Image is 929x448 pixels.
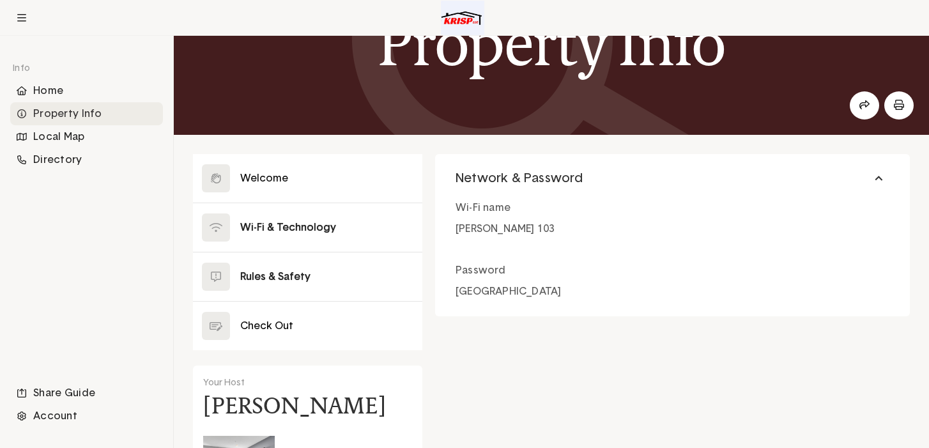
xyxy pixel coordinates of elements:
li: Navigation item [10,125,163,148]
div: Property Info [10,102,163,125]
li: Navigation item [10,79,163,102]
span: Your Host [203,378,245,387]
li: Navigation item [10,382,163,405]
div: Local Map [10,125,163,148]
li: Navigation item [10,405,163,428]
span: Network & Password [456,170,583,187]
h4: [PERSON_NAME] [203,396,386,416]
div: Directory [10,148,163,171]
p: Password [456,264,889,277]
p: [GEOGRAPHIC_DATA] [456,285,889,298]
h1: Property Info [378,10,725,78]
p: Wi-Fi name [456,201,889,215]
div: Account [10,405,163,428]
li: Navigation item [10,148,163,171]
button: Network & Password [435,154,910,203]
div: Home [10,79,163,102]
li: Navigation item [10,102,163,125]
img: Logo [441,1,484,35]
p: [PERSON_NAME] 103 [456,222,889,236]
div: Share Guide [10,382,163,405]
